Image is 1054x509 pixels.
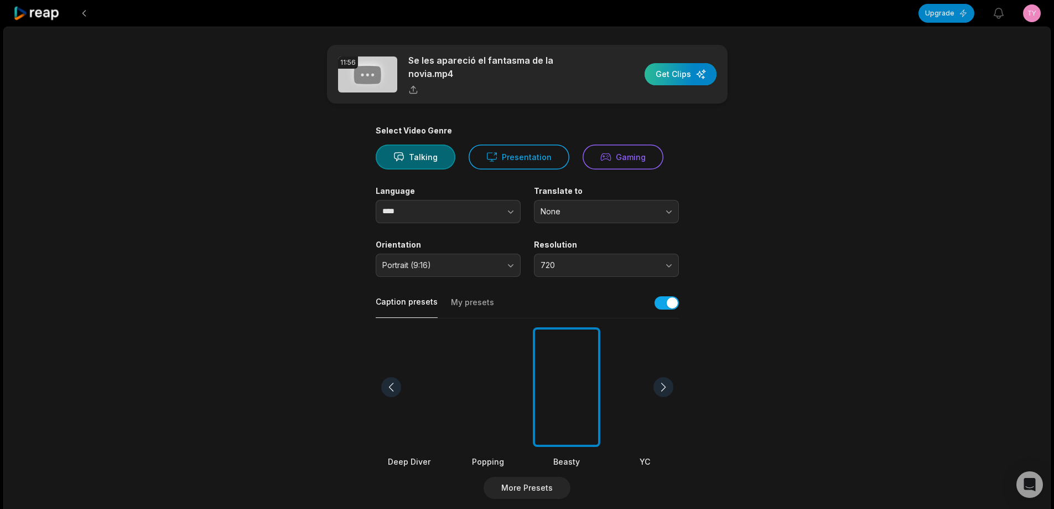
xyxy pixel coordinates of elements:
button: More Presets [484,477,570,499]
button: 720 [534,254,679,277]
button: My presets [451,297,494,318]
label: Orientation [376,240,521,250]
button: Upgrade [918,4,974,23]
button: Presentation [469,145,569,169]
span: None [541,207,657,217]
div: Beasty [533,456,600,467]
div: Select Video Genre [376,126,679,136]
button: Get Clips [645,63,716,85]
span: Portrait (9:16) [382,260,499,270]
label: Resolution [534,240,679,250]
button: Gaming [583,145,663,169]
button: Talking [376,145,455,169]
p: Se les apareció el fantasma de la novia.mp4 [408,54,599,80]
div: Popping [454,456,522,467]
button: Caption presets [376,296,438,318]
label: Translate to [534,186,679,196]
button: None [534,200,679,223]
label: Language [376,186,521,196]
button: Portrait (9:16) [376,254,521,277]
div: Open Intercom Messenger [1016,471,1043,498]
span: 720 [541,260,657,270]
div: Deep Diver [376,456,443,467]
div: YC [611,456,679,467]
div: 11:56 [338,56,358,69]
